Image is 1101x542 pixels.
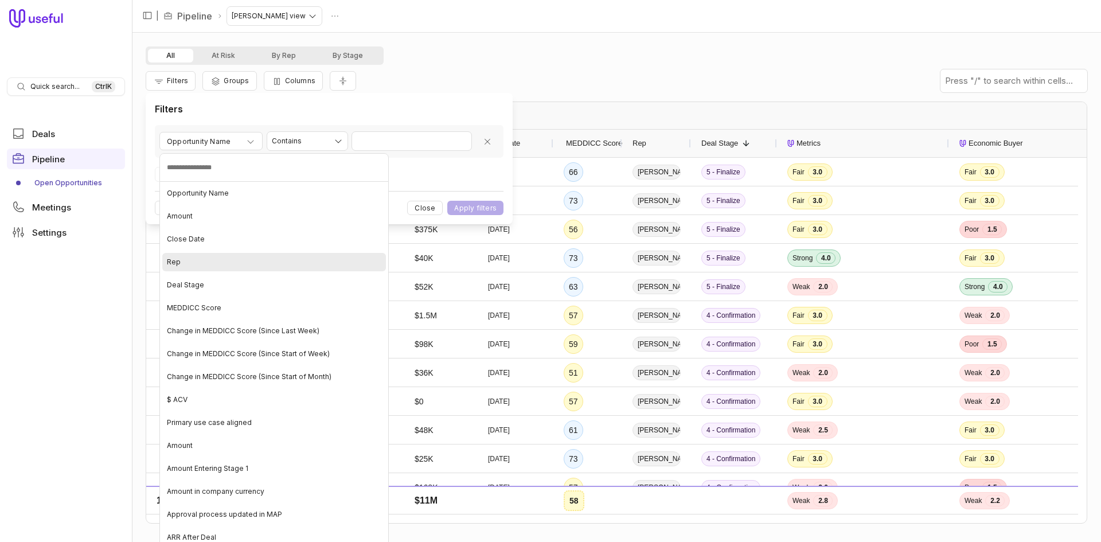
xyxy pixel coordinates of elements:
span: $ ACV [167,395,188,404]
span: Rep [167,258,181,267]
span: Change in MEDDICC Score (Since Start of Week) [167,349,330,358]
span: Amount [167,212,193,221]
span: Amount in company currency [167,487,264,496]
span: Primary use case aligned [167,418,252,427]
span: Amount Entering Stage 1 [167,464,248,473]
span: Close Date [167,235,205,244]
span: MEDDICC Score [167,303,221,313]
span: ARR After Deal [167,533,216,542]
span: Deal Stage [167,280,204,290]
span: Approval process updated in MAP [167,510,282,519]
span: Change in MEDDICC Score (Since Start of Month) [167,372,331,381]
span: Opportunity Name [167,189,229,198]
span: Change in MEDDICC Score (Since Last Week) [167,326,319,336]
span: Amount [167,441,193,450]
